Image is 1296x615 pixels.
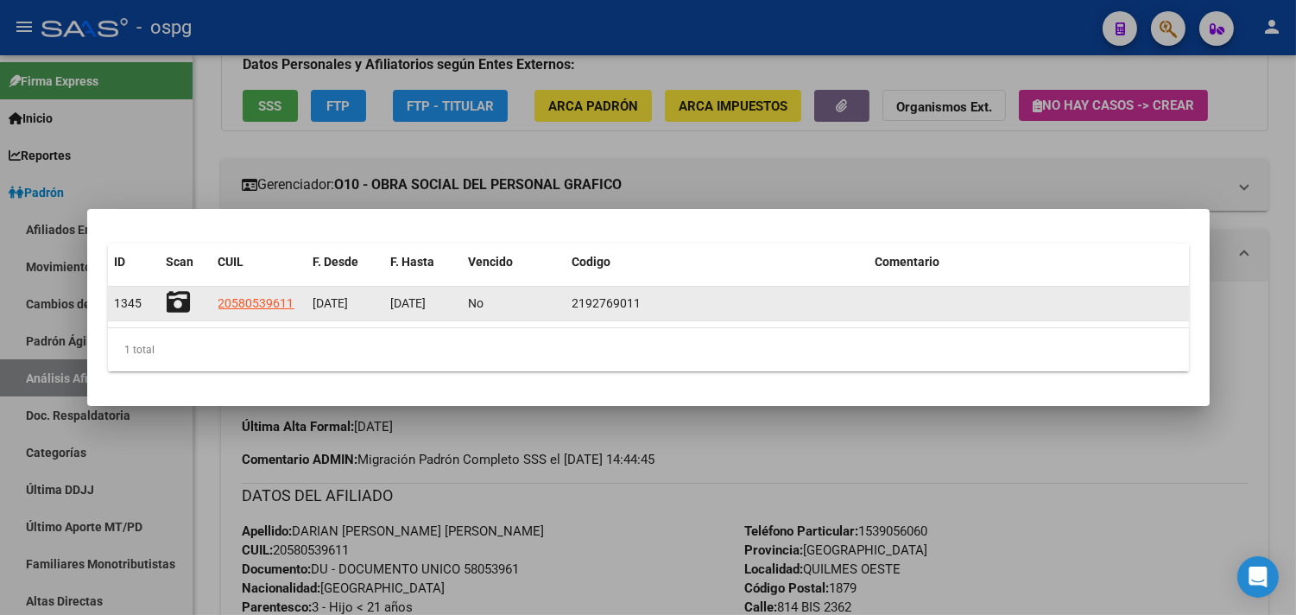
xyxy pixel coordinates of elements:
[462,244,566,281] datatable-header-cell: Vencido
[469,296,484,310] span: No
[876,255,940,269] span: Comentario
[212,244,307,281] datatable-header-cell: CUIL
[218,255,244,269] span: CUIL
[572,255,611,269] span: Codigo
[1237,556,1279,598] div: Open Intercom Messenger
[313,255,359,269] span: F. Desde
[108,244,160,281] datatable-header-cell: ID
[572,296,642,310] span: 2192769011
[307,244,384,281] datatable-header-cell: F. Desde
[160,244,212,281] datatable-header-cell: Scan
[469,255,514,269] span: Vencido
[115,255,126,269] span: ID
[566,244,869,281] datatable-header-cell: Codigo
[391,255,435,269] span: F. Hasta
[218,296,294,310] span: 20580539611
[313,296,349,310] span: [DATE]
[869,244,1189,281] datatable-header-cell: Comentario
[384,244,462,281] datatable-header-cell: F. Hasta
[167,255,194,269] span: Scan
[391,296,427,310] span: [DATE]
[108,328,1189,371] div: 1 total
[115,296,142,310] span: 1345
